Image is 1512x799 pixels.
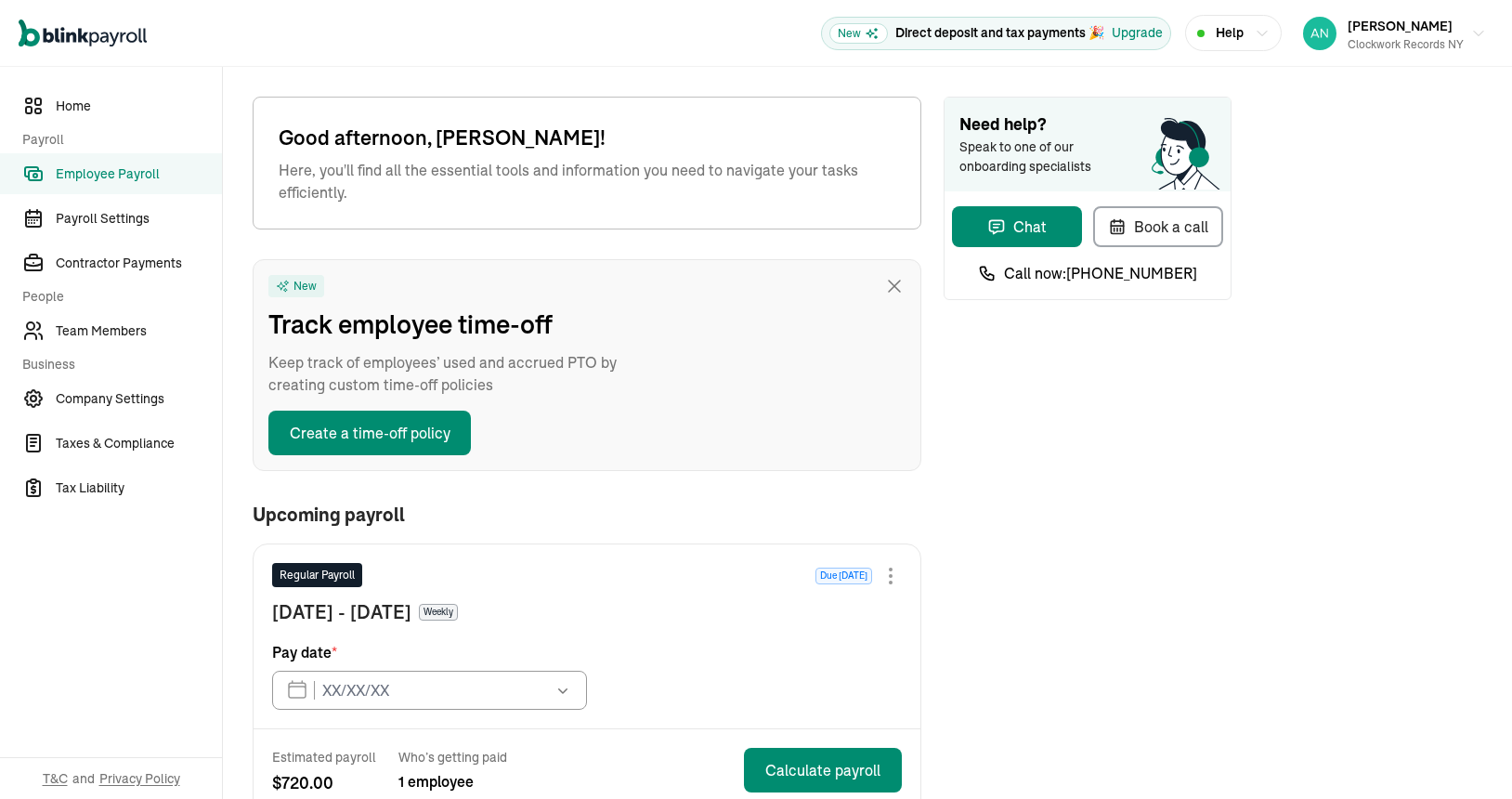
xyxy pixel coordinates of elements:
span: Team Members [56,321,222,341]
button: Help [1185,15,1282,51]
span: Contractor Payments [56,254,222,273]
span: Good afternoon, [PERSON_NAME]! [279,123,895,153]
span: Who’s getting paid [398,748,507,766]
span: New [829,23,888,44]
span: $ 720.00 [272,770,376,795]
span: Pay date [272,641,337,663]
button: Upgrade [1112,23,1163,43]
span: [PERSON_NAME] [1348,18,1453,34]
button: Book a call [1093,206,1223,247]
span: Privacy Policy [99,769,180,788]
span: Speak to one of our onboarding specialists [959,138,1117,177]
span: Regular Payroll [280,567,355,583]
div: Clockwork Records NY [1348,36,1464,53]
span: Need help? [959,112,1216,138]
span: Payroll [22,130,211,150]
button: Chat [952,206,1082,247]
span: Business [22,355,211,374]
iframe: Chat Widget [1193,598,1512,799]
span: Keep track of employees’ used and accrued PTO by creating custom time-off policies [268,351,640,396]
span: Employee Payroll [56,164,222,184]
nav: Global [19,7,147,60]
span: New [293,279,317,294]
input: XX/XX/XX [272,671,587,710]
button: Create a time-off policy [268,411,471,455]
span: 1 employee [398,770,507,792]
p: Direct deposit and tax payments 🎉 [895,23,1104,43]
span: Due [DATE] [815,568,872,584]
span: [DATE] - [DATE] [272,598,411,626]
span: Payroll Settings [56,209,222,229]
span: T&C [43,769,68,788]
span: People [22,287,211,307]
div: Book a call [1108,216,1208,238]
span: Company Settings [56,389,222,409]
span: Track employee time-off [268,305,640,344]
span: Here, you'll find all the essential tools and information you need to navigate your tasks efficie... [279,159,895,203]
span: Estimated payroll [272,748,376,766]
span: Call now: [PHONE_NUMBER] [1004,262,1197,284]
span: Taxes & Compliance [56,434,222,453]
button: [PERSON_NAME]Clockwork Records NY [1296,10,1493,57]
div: Chat [987,216,1047,238]
span: Upcoming payroll [253,504,405,525]
button: Calculate payroll [744,748,902,792]
span: Help [1216,23,1244,43]
span: Weekly [419,604,458,621]
span: Home [56,97,222,116]
span: Tax Liability [56,478,222,498]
